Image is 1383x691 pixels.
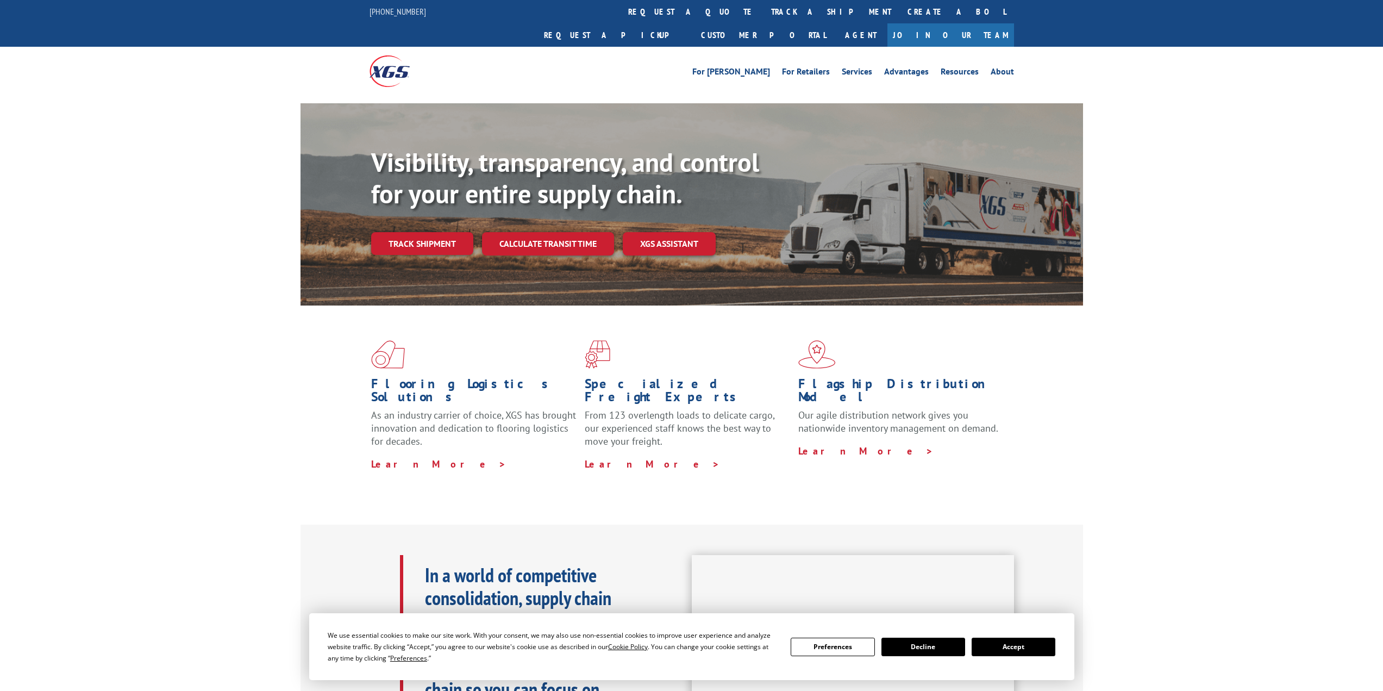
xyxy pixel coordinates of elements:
[842,67,872,79] a: Services
[991,67,1014,79] a: About
[881,638,965,656] button: Decline
[798,340,836,369] img: xgs-icon-flagship-distribution-model-red
[798,409,998,434] span: Our agile distribution network gives you nationwide inventory management on demand.
[692,67,770,79] a: For [PERSON_NAME]
[309,613,1074,680] div: Cookie Consent Prompt
[371,458,506,470] a: Learn More >
[623,232,716,256] a: XGS ASSISTANT
[371,145,759,210] b: Visibility, transparency, and control for your entire supply chain.
[328,630,778,664] div: We use essential cookies to make our site work. With your consent, we may also use non-essential ...
[370,6,426,17] a: [PHONE_NUMBER]
[884,67,929,79] a: Advantages
[693,23,834,47] a: Customer Portal
[536,23,693,47] a: Request a pickup
[972,638,1055,656] button: Accept
[782,67,830,79] a: For Retailers
[585,409,790,457] p: From 123 overlength loads to delicate cargo, our experienced staff knows the best way to move you...
[390,653,427,663] span: Preferences
[585,340,610,369] img: xgs-icon-focused-on-flooring-red
[371,377,577,409] h1: Flooring Logistics Solutions
[798,377,1004,409] h1: Flagship Distribution Model
[791,638,874,656] button: Preferences
[371,409,576,447] span: As an industry carrier of choice, XGS has brought innovation and dedication to flooring logistics...
[608,642,648,651] span: Cookie Policy
[585,377,790,409] h1: Specialized Freight Experts
[585,458,720,470] a: Learn More >
[482,232,614,256] a: Calculate transit time
[834,23,887,47] a: Agent
[371,340,405,369] img: xgs-icon-total-supply-chain-intelligence-red
[798,445,934,457] a: Learn More >
[941,67,979,79] a: Resources
[887,23,1014,47] a: Join Our Team
[371,232,473,255] a: Track shipment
